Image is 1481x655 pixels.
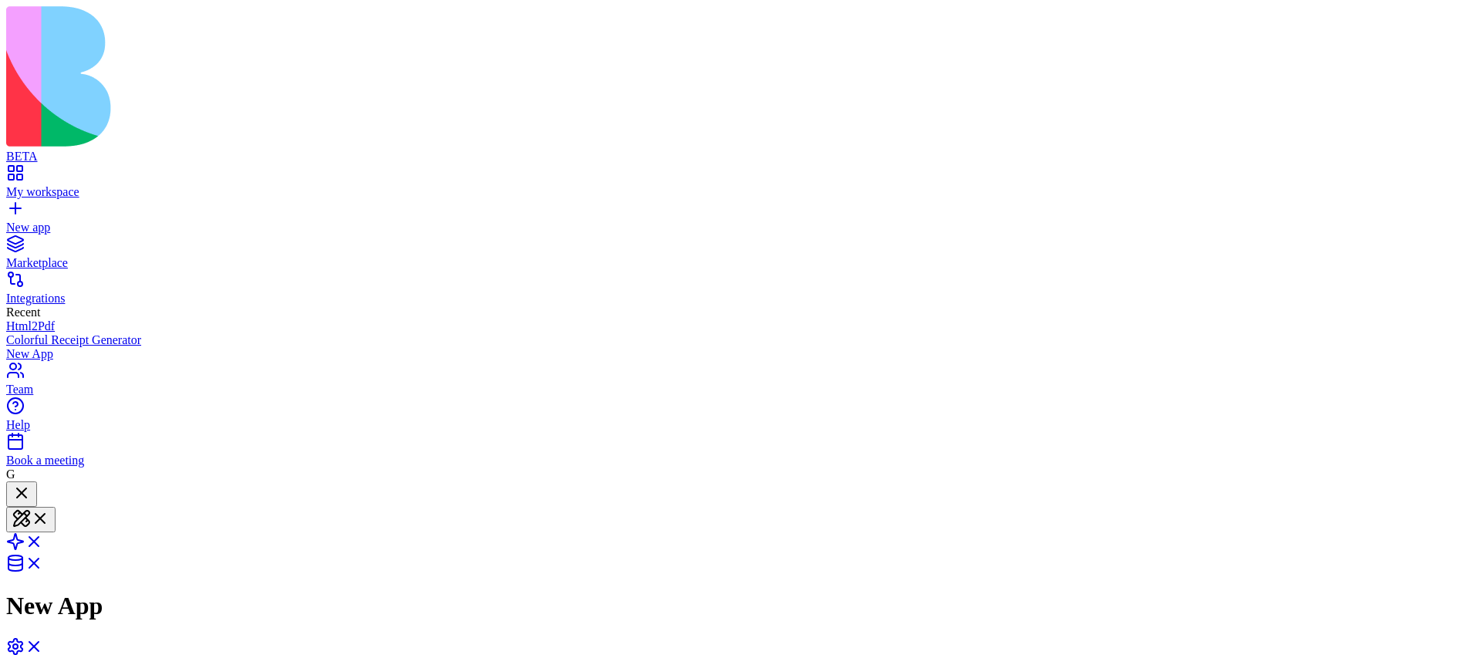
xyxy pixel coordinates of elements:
a: Integrations [6,278,1475,306]
div: BETA [6,150,1475,164]
div: My workspace [6,185,1475,199]
a: My workspace [6,171,1475,199]
a: Html2Pdf [6,319,1475,333]
div: Integrations [6,292,1475,306]
span: Recent [6,306,40,319]
a: Colorful Receipt Generator [6,333,1475,347]
h1: New App [6,592,1475,620]
a: Team [6,369,1475,397]
img: logo [6,6,626,147]
a: Marketplace [6,242,1475,270]
span: G [6,468,15,481]
a: Help [6,404,1475,432]
div: Help [6,418,1475,432]
a: New app [6,207,1475,235]
div: New app [6,221,1475,235]
div: Book a meeting [6,454,1475,468]
a: New App [6,347,1475,361]
div: Marketplace [6,256,1475,270]
a: BETA [6,136,1475,164]
div: Team [6,383,1475,397]
a: Book a meeting [6,440,1475,468]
